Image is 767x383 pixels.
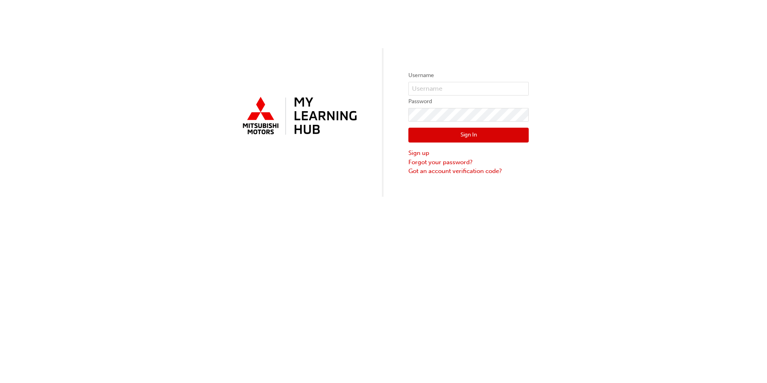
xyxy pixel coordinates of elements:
a: Forgot your password? [408,158,529,167]
a: Sign up [408,149,529,158]
a: Got an account verification code? [408,167,529,176]
button: Sign In [408,128,529,143]
label: Password [408,97,529,106]
input: Username [408,82,529,96]
label: Username [408,71,529,80]
img: mmal [238,94,359,139]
